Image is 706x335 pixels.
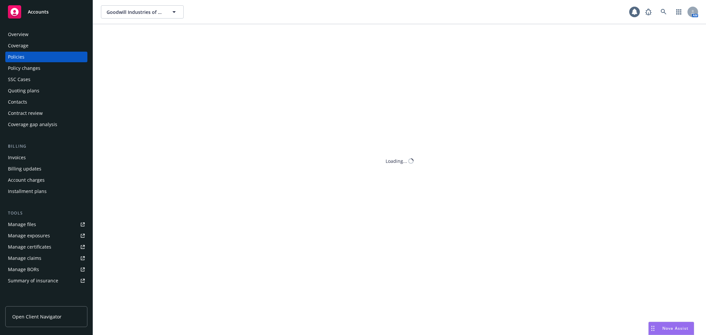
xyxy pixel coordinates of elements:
[8,164,41,174] div: Billing updates
[8,230,50,241] div: Manage exposures
[28,9,49,15] span: Accounts
[5,74,87,85] a: SSC Cases
[5,186,87,197] a: Installment plans
[8,175,45,185] div: Account charges
[8,85,39,96] div: Quoting plans
[649,322,657,335] div: Drag to move
[12,313,62,320] span: Open Client Navigator
[8,40,28,51] div: Coverage
[642,5,655,19] a: Report a Bug
[5,143,87,150] div: Billing
[657,5,670,19] a: Search
[5,242,87,252] a: Manage certificates
[8,275,58,286] div: Summary of insurance
[5,63,87,73] a: Policy changes
[5,52,87,62] a: Policies
[8,97,27,107] div: Contacts
[5,40,87,51] a: Coverage
[5,253,87,263] a: Manage claims
[5,299,87,306] div: Analytics hub
[8,52,24,62] div: Policies
[386,158,407,165] div: Loading...
[8,242,51,252] div: Manage certificates
[5,108,87,119] a: Contract review
[8,152,26,163] div: Invoices
[8,219,36,230] div: Manage files
[5,210,87,216] div: Tools
[662,325,688,331] span: Nova Assist
[8,29,28,40] div: Overview
[8,264,39,275] div: Manage BORs
[8,108,43,119] div: Contract review
[648,322,694,335] button: Nova Assist
[5,264,87,275] a: Manage BORs
[5,175,87,185] a: Account charges
[5,275,87,286] a: Summary of insurance
[5,119,87,130] a: Coverage gap analysis
[672,5,685,19] a: Switch app
[8,186,47,197] div: Installment plans
[107,9,164,16] span: Goodwill Industries of Redwood Empire
[5,29,87,40] a: Overview
[8,119,57,130] div: Coverage gap analysis
[5,3,87,21] a: Accounts
[8,253,41,263] div: Manage claims
[101,5,184,19] button: Goodwill Industries of Redwood Empire
[5,85,87,96] a: Quoting plans
[5,164,87,174] a: Billing updates
[5,230,87,241] a: Manage exposures
[5,97,87,107] a: Contacts
[5,152,87,163] a: Invoices
[8,74,30,85] div: SSC Cases
[8,63,40,73] div: Policy changes
[5,219,87,230] a: Manage files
